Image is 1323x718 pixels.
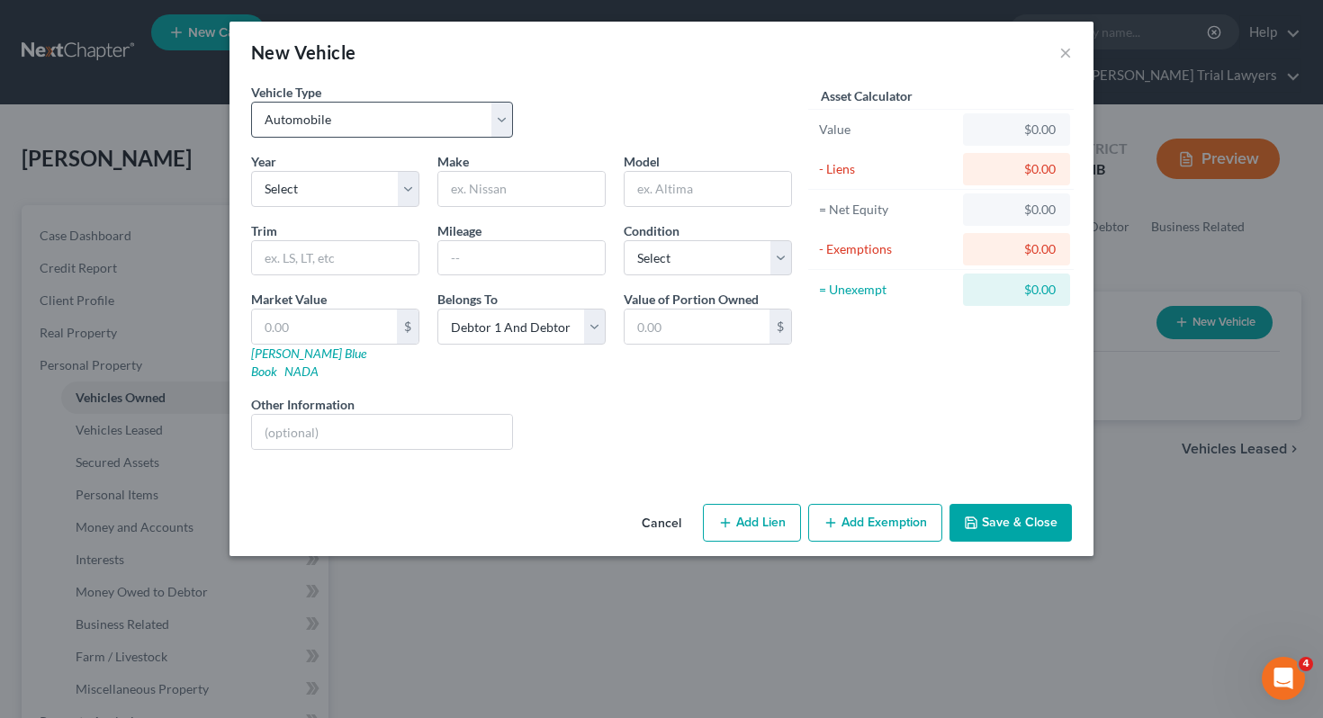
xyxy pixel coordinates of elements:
[251,290,327,309] label: Market Value
[624,221,679,240] label: Condition
[977,201,1056,219] div: $0.00
[819,121,955,139] div: Value
[625,310,769,344] input: 0.00
[977,121,1056,139] div: $0.00
[252,241,418,275] input: ex. LS, LT, etc
[977,281,1056,299] div: $0.00
[819,240,955,258] div: - Exemptions
[627,506,696,542] button: Cancel
[1059,41,1072,63] button: ×
[977,240,1056,258] div: $0.00
[284,363,319,379] a: NADA
[438,172,605,206] input: ex. Nissan
[437,292,498,307] span: Belongs To
[252,310,397,344] input: 0.00
[819,160,955,178] div: - Liens
[977,160,1056,178] div: $0.00
[251,40,355,65] div: New Vehicle
[625,172,791,206] input: ex. Altima
[251,395,355,414] label: Other Information
[819,281,955,299] div: = Unexempt
[1262,657,1305,700] iframe: Intercom live chat
[624,152,660,171] label: Model
[251,152,276,171] label: Year
[769,310,791,344] div: $
[397,310,418,344] div: $
[1299,657,1313,671] span: 4
[251,83,321,102] label: Vehicle Type
[624,290,759,309] label: Value of Portion Owned
[252,415,512,449] input: (optional)
[819,201,955,219] div: = Net Equity
[437,221,481,240] label: Mileage
[438,241,605,275] input: --
[808,504,942,542] button: Add Exemption
[437,154,469,169] span: Make
[949,504,1072,542] button: Save & Close
[251,346,366,379] a: [PERSON_NAME] Blue Book
[821,86,913,105] label: Asset Calculator
[251,221,277,240] label: Trim
[703,504,801,542] button: Add Lien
